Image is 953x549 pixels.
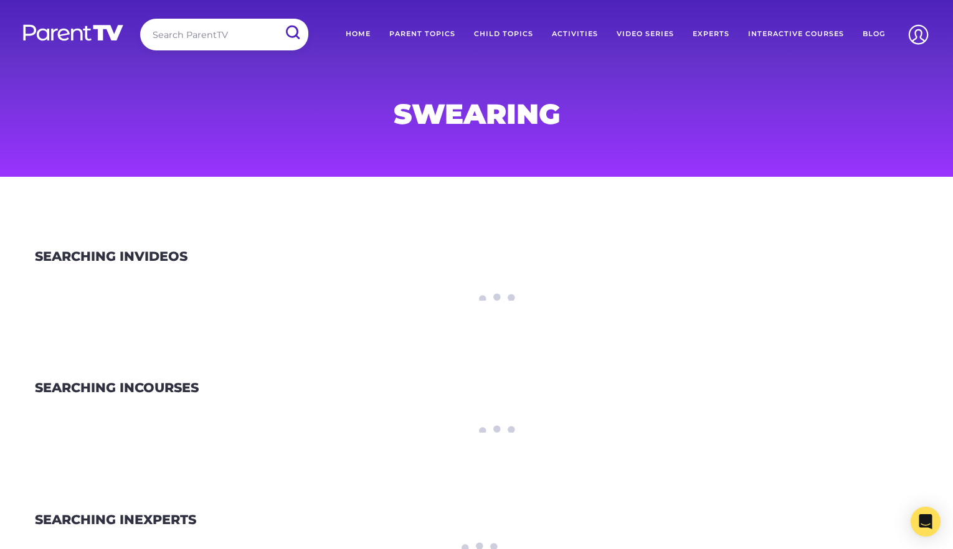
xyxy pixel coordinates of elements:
a: Child Topics [465,19,543,50]
span: Searching in [35,512,135,527]
a: Blog [853,19,894,50]
h3: Videos [35,249,187,265]
h1: swearing [176,101,777,126]
span: Searching in [35,248,135,264]
a: Experts [683,19,739,50]
a: Video Series [607,19,683,50]
a: Activities [543,19,607,50]
input: Submit [276,19,308,47]
h3: Experts [35,512,196,528]
div: Open Intercom Messenger [911,507,941,537]
a: Interactive Courses [739,19,853,50]
a: Parent Topics [380,19,465,50]
img: parenttv-logo-white.4c85aaf.svg [22,24,125,42]
input: Search ParentTV [140,19,308,50]
img: Account [903,19,934,50]
a: Home [336,19,380,50]
h3: Courses [35,380,199,396]
span: Searching in [35,380,135,395]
